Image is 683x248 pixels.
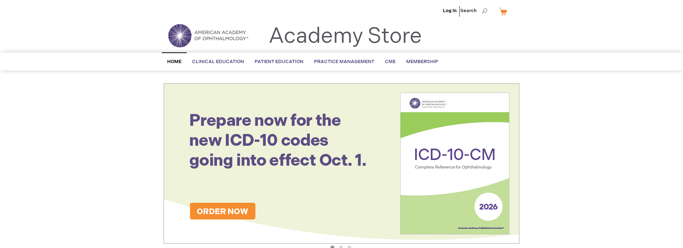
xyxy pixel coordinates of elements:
span: Practice Management [314,59,374,64]
span: Clinical Education [192,59,244,64]
span: Patient Education [255,59,303,64]
span: Membership [406,59,438,64]
a: Academy Store [269,24,422,49]
span: Search [460,4,487,18]
a: Log In [443,8,457,14]
span: Home [167,59,181,64]
span: CME [385,59,396,64]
